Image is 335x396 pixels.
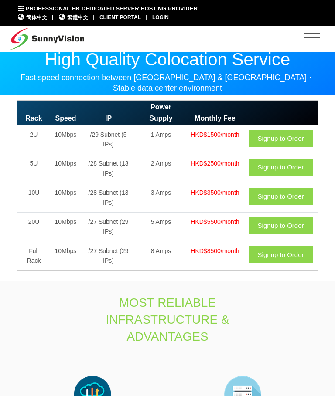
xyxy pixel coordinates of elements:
td: Full Rack [17,241,51,271]
td: 20U [17,212,51,241]
li: | [146,14,147,22]
th: Power Supply [136,101,186,125]
a: 繁體中文 [58,14,88,22]
td: 3 Amps [136,183,186,212]
td: /27 Subnet (29 IPs) [81,241,136,271]
td: 1 Amps [136,125,186,154]
td: 5 Amps [136,212,186,241]
a: Signup to Order [249,217,313,234]
td: 10Mbps [50,183,81,212]
th: Speed [50,101,81,125]
button: Toggle navigation [300,27,325,49]
a: 简体中文 [17,14,47,22]
td: 2U [17,125,51,154]
td: 10Mbps [50,212,81,241]
span: HKD$1500/month [191,131,239,138]
span: Professional HK Dedicated Server Hosting Provider [26,5,198,12]
td: 5U [17,154,51,183]
td: 8 Amps [136,241,186,271]
a: Signup to Order [249,188,313,205]
td: /27 Subnet (29 IPs) [81,212,136,241]
th: IP [81,101,136,125]
td: /28 Subnet (13 IPs) [81,154,136,183]
li: | [93,14,94,22]
span: HKD$2500/month [191,160,239,167]
a: Signup to Order [249,130,313,147]
h1: Most Reliable Infrastructure & Advantages [77,294,258,345]
span: HKD$3500/month [191,189,239,196]
a: Signup to Order [249,246,313,263]
td: 10Mbps [50,125,81,154]
a: Login [152,14,169,20]
p: High Quality Colocation Service [17,51,318,68]
span: HKD$5500/month [191,218,239,225]
li: | [52,14,53,22]
td: 10U [17,183,51,212]
p: Fast speed connection between [GEOGRAPHIC_DATA] & [GEOGRAPHIC_DATA]・Stable data center environment [17,72,318,93]
span: HKD$8500/month [191,247,239,254]
th: Monthly Fee [186,101,244,125]
td: 10Mbps [50,154,81,183]
a: Client Portal [99,14,141,20]
td: /28 Subnet (13 IPs) [81,183,136,212]
td: 10Mbps [50,241,81,271]
td: /29 Subnet (5 IPs) [81,125,136,154]
a: Signup to Order [249,159,313,176]
td: 2 Amps [136,154,186,183]
th: Rack [17,101,51,125]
